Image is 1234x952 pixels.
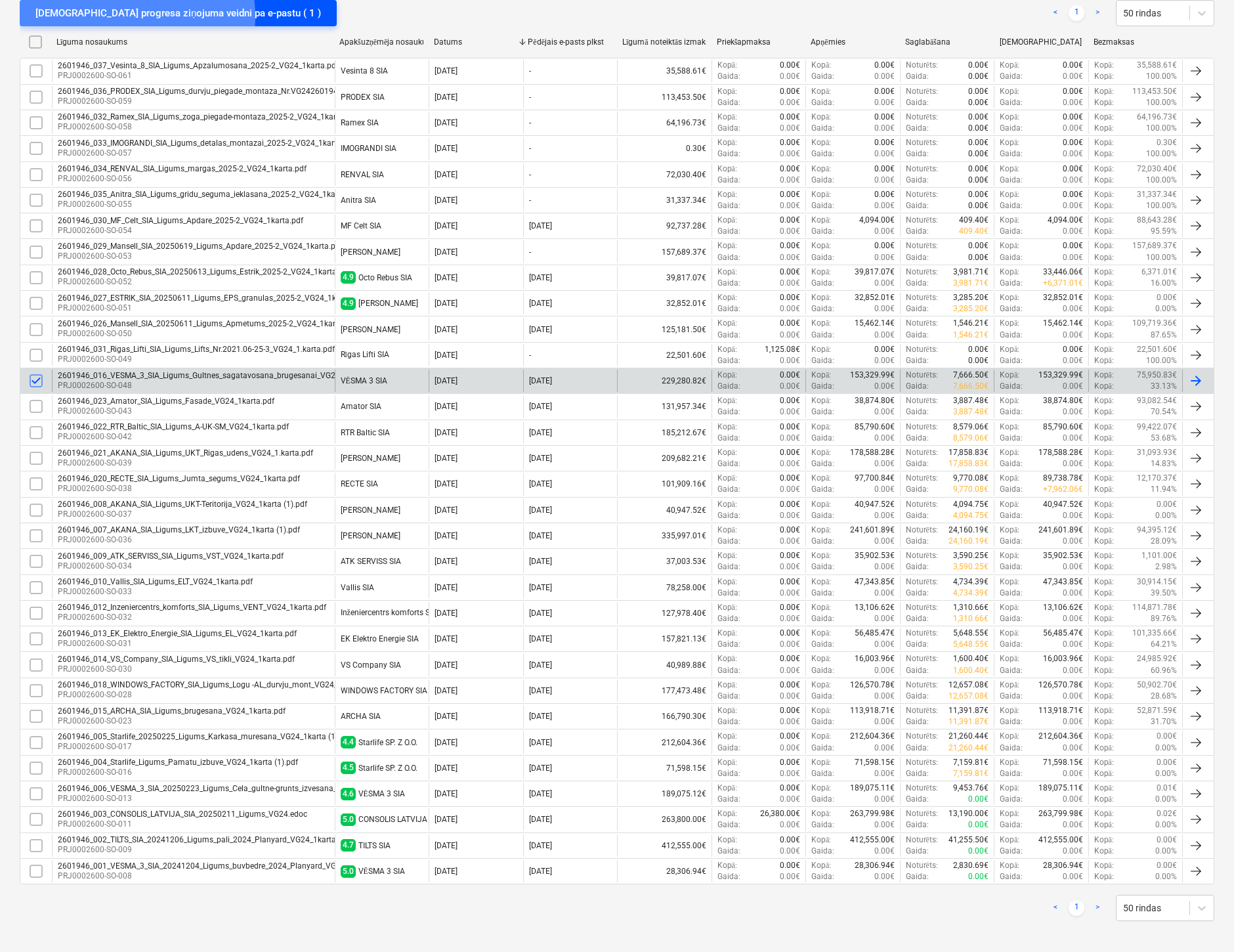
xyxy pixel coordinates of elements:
[617,267,712,289] div: 39,817.07€
[1000,71,1023,82] p: Gaida :
[906,86,938,97] p: Noturēts :
[874,303,895,314] p: 0.00€
[717,175,740,186] p: Gaida :
[906,137,938,148] p: Noturēts :
[529,299,552,308] div: [DATE]
[529,248,531,257] div: -
[811,292,831,303] p: Kopā :
[1146,175,1177,186] p: 100.00%
[1094,71,1114,82] p: Kopā :
[617,860,712,882] div: 28,306.94€
[874,86,895,97] p: 0.00€
[58,70,339,81] p: PRJ0002600-SO-061
[1094,148,1114,160] p: Kopā :
[717,71,740,82] p: Gaida :
[874,189,895,200] p: 0.00€
[717,148,740,160] p: Gaida :
[341,221,381,230] div: MF Celt SIA
[780,71,800,82] p: 0.00€
[617,602,712,624] div: 127,978.40€
[529,93,531,102] div: -
[1048,5,1063,21] a: Previous page
[906,123,929,134] p: Gaida :
[1000,189,1019,200] p: Kopā :
[1094,86,1114,97] p: Kopā :
[341,170,384,179] div: RENVAL SIA
[1168,889,1234,952] iframe: Chat Widget
[1157,137,1177,148] p: 0.30€
[1151,278,1177,289] p: 16.00%
[906,112,938,123] p: Noturēts :
[1063,137,1083,148] p: 0.00€
[717,163,737,175] p: Kopā :
[1063,123,1083,134] p: 0.00€
[1146,252,1177,263] p: 100.00%
[811,226,834,237] p: Gaida :
[811,148,834,160] p: Gaida :
[58,242,343,251] div: 2601946_029_Mansell_SIA_20250619_Ligums_Apdare_2025-2_VG24_1karta.pdf
[717,292,737,303] p: Kopā :
[1094,278,1114,289] p: Kopā :
[1063,252,1083,263] p: 0.00€
[780,303,800,314] p: 0.00€
[717,215,737,226] p: Kopā :
[1000,278,1023,289] p: Gaida :
[435,196,457,205] div: [DATE]
[1063,86,1083,97] p: 0.00€
[1155,303,1177,314] p: 0.00%
[1000,60,1019,71] p: Kopā :
[959,226,989,237] p: 409.40€
[58,139,355,148] div: 2601946_033_IMOGRANDI_SIA_Ligums_detalas_montazai_2025-2_VG24_1karta.pdf
[1069,5,1084,21] a: Page 1 is your current page
[874,252,895,263] p: 0.00€
[906,303,929,314] p: Gaida :
[874,123,895,134] p: 0.00€
[968,189,989,200] p: 0.00€
[1146,200,1177,211] p: 100.00%
[617,422,712,444] div: 185,212.67€
[780,215,800,226] p: 0.00€
[1063,240,1083,251] p: 0.00€
[58,164,307,173] div: 2601946_034_RENVAL_SIA_Ligums_margas_2025-2_VG24_1karta.pdf
[906,148,929,160] p: Gaida :
[58,112,357,121] div: 2601946_032_Ramex_SIA_Ligums_zoga_piegade-montaza_2025-2_VG24_1karta.pdf
[855,292,895,303] p: 32,852.01€
[717,303,740,314] p: Gaida :
[341,297,356,310] span: 4.9
[906,252,929,263] p: Gaida :
[617,628,712,650] div: 157,821.13€
[968,175,989,186] p: 0.00€
[906,292,938,303] p: Noturēts :
[1137,60,1177,71] p: 35,588.61€
[1157,292,1177,303] p: 0.00€
[622,37,706,47] div: Līgumā noteiktās izmaksas
[906,240,938,251] p: Noturēts :
[341,118,379,127] div: Ramex SIA
[906,71,929,82] p: Gaida :
[1063,175,1083,186] p: 0.00€
[617,86,712,108] div: 113,453.50€
[617,525,712,547] div: 335,997.01€
[617,680,712,702] div: 177,473.48€
[1063,226,1083,237] p: 0.00€
[780,86,800,97] p: 0.00€
[1094,200,1114,211] p: Kopā :
[780,60,800,71] p: 0.00€
[780,252,800,263] p: 0.00€
[58,276,351,288] p: PRJ0002600-SO-052
[1137,163,1177,175] p: 72,030.40€
[717,252,740,263] p: Gaida :
[717,112,737,123] p: Kopā :
[859,215,895,226] p: 4,094.00€
[1137,215,1177,226] p: 88,643.28€
[58,251,343,262] p: PRJ0002600-SO-053
[968,112,989,123] p: 0.00€
[906,278,929,289] p: Gaida :
[717,60,737,71] p: Kopā :
[617,447,712,469] div: 209,682.21€
[1137,189,1177,200] p: 31,337.34€
[811,163,831,175] p: Kopā :
[1063,97,1083,108] p: 0.00€
[780,278,800,289] p: 0.00€
[1094,215,1114,226] p: Kopā :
